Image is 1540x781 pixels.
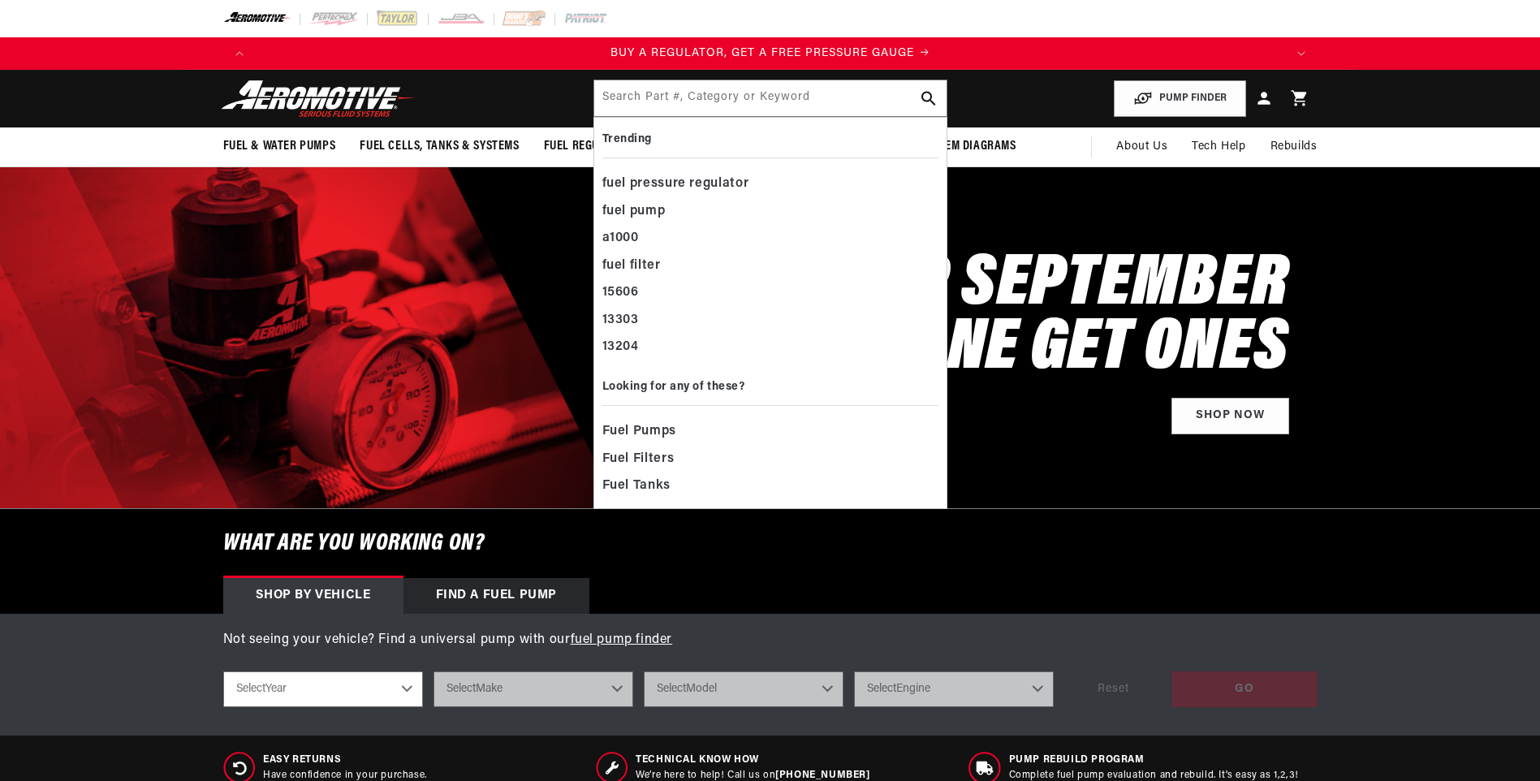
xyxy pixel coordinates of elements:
div: fuel pump [602,198,938,226]
span: Tech Help [1192,138,1245,156]
p: Not seeing your vehicle? Find a universal pump with our [223,630,1318,651]
span: Fuel Pumps [602,421,676,443]
slideshow-component: Translation missing: en.sections.announcements.announcement_bar [183,37,1358,70]
summary: Fuel & Water Pumps [211,127,348,166]
button: Translation missing: en.sections.announcements.next_announcement [1285,37,1318,70]
a: About Us [1104,127,1180,166]
span: Easy Returns [263,753,427,767]
span: Rebuilds [1270,138,1318,156]
div: a1000 [602,225,938,252]
h2: SHOP SEPTEMBER BUY ONE GET ONES [788,254,1289,382]
a: fuel pump finder [571,633,673,646]
select: Make [434,671,633,707]
div: 15606 [602,279,938,307]
img: Aeromotive [217,80,420,118]
span: Fuel Tanks [602,475,671,498]
span: Fuel & Water Pumps [223,138,336,155]
summary: Tech Help [1180,127,1257,166]
span: System Diagrams [921,138,1016,155]
div: fuel filter [602,252,938,280]
div: Find a Fuel Pump [403,578,590,614]
span: Fuel Filters [602,448,675,471]
b: Trending [602,133,652,145]
div: 1 of 4 [256,45,1285,63]
span: Fuel Regulators [544,138,639,155]
button: PUMP FINDER [1114,80,1246,117]
span: About Us [1116,140,1167,153]
span: Fuel Cells, Tanks & Systems [360,138,519,155]
h6: What are you working on? [183,509,1358,578]
div: Shop by vehicle [223,578,403,614]
div: 13204 [602,334,938,361]
div: 13303 [602,307,938,334]
a: Shop Now [1171,398,1289,434]
select: Model [644,671,843,707]
span: Technical Know How [636,753,869,767]
a: BUY A REGULATOR, GET A FREE PRESSURE GAUGE [256,45,1285,63]
span: BUY A REGULATOR, GET A FREE PRESSURE GAUGE [610,47,914,59]
button: search button [911,80,947,116]
summary: Fuel Cells, Tanks & Systems [347,127,531,166]
summary: System Diagrams [908,127,1029,166]
b: Looking for any of these? [602,381,745,393]
select: Year [223,671,423,707]
a: [PHONE_NUMBER] [775,770,869,780]
button: Translation missing: en.sections.announcements.previous_announcement [223,37,256,70]
summary: Fuel Regulators [532,127,651,166]
select: Engine [854,671,1054,707]
div: Announcement [256,45,1285,63]
div: fuel pressure regulator [602,170,938,198]
span: Pump Rebuild program [1009,753,1299,767]
input: Search by Part Number, Category or Keyword [594,80,947,116]
summary: Rebuilds [1258,127,1330,166]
